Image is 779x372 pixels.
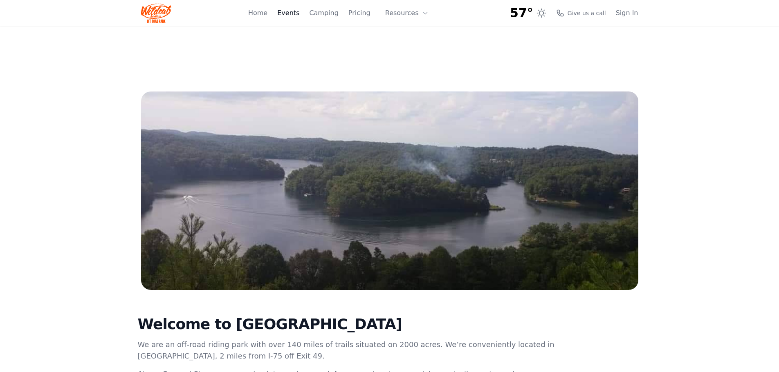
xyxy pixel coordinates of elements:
[138,339,557,362] p: We are an off-road riding park with over 140 miles of trails situated on 2000 acres. We’re conven...
[380,5,433,21] button: Resources
[248,8,267,18] a: Home
[277,8,299,18] a: Events
[348,8,370,18] a: Pricing
[309,8,338,18] a: Camping
[510,6,533,20] span: 57°
[141,3,172,23] img: Wildcat Logo
[556,9,606,17] a: Give us a call
[616,8,638,18] a: Sign In
[138,316,557,332] h2: Welcome to [GEOGRAPHIC_DATA]
[568,9,606,17] span: Give us a call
